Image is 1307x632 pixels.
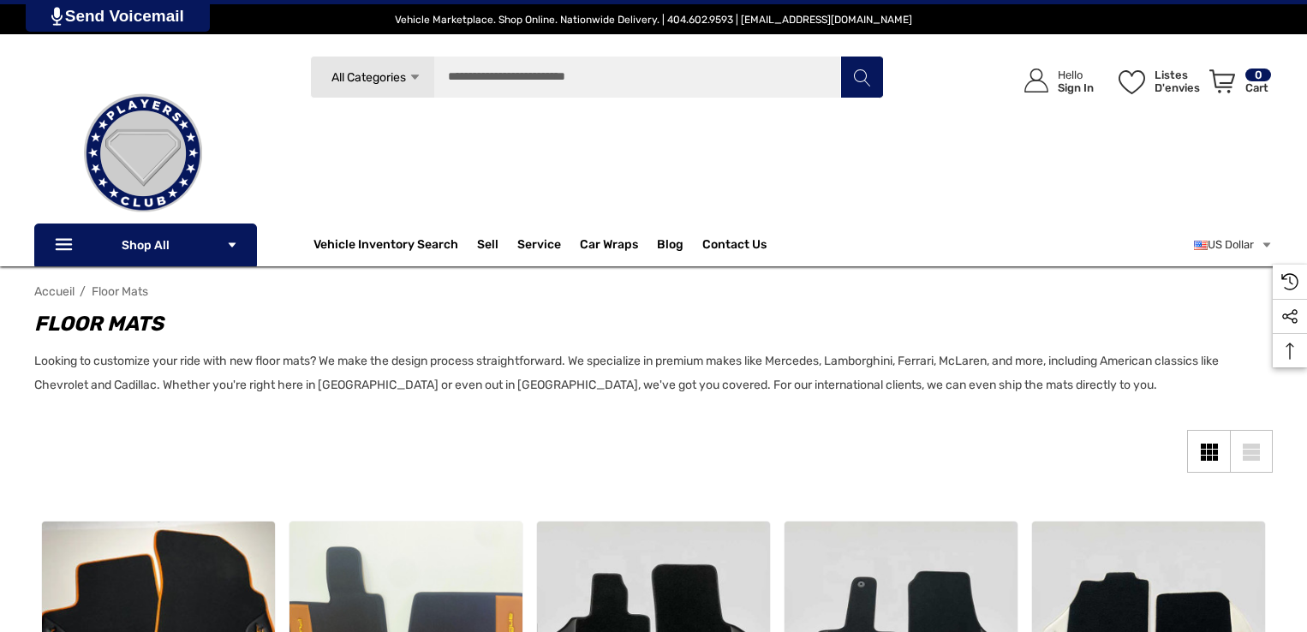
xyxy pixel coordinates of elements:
[51,7,63,26] img: PjwhLS0gR2VuZXJhdG9yOiBHcmF2aXQuaW8gLS0+PHN2ZyB4bWxucz0iaHR0cDovL3d3dy53My5vcmcvMjAwMC9zdmciIHhtb...
[1024,69,1048,92] svg: Icon User Account
[1111,51,1202,110] a: Listes d'envies Listes d'envies
[477,237,498,256] span: Sell
[1194,228,1273,262] a: Sélectionnez la devise : USD
[657,237,683,256] a: Blog
[310,56,434,98] a: All Categories Icon Arrow Down Icon Arrow Up
[1202,51,1273,118] a: Panier avec 0 article
[1005,51,1102,110] a: Se connecter
[395,14,912,26] span: Vehicle Marketplace. Shop Online. Nationwide Delivery. | 404.602.9593 | [EMAIL_ADDRESS][DOMAIN_NAME]
[477,228,517,262] a: Sell
[1281,308,1298,325] svg: Social Media
[34,308,1256,339] h1: Floor Mats
[331,70,406,85] span: All Categories
[840,56,883,98] button: Rechercher
[1245,69,1271,81] p: 0
[1273,343,1307,360] svg: Top
[53,236,79,255] svg: Icon Line
[57,68,229,239] img: Players Club | Cars For Sale
[580,228,657,262] a: Car Wraps
[92,284,148,299] a: Floor Mats
[1058,69,1094,81] p: Hello
[702,237,767,256] a: Contact Us
[1058,81,1094,94] p: Sign In
[34,284,75,299] a: Accueil
[34,277,1273,307] nav: Breadcrumb
[34,349,1256,397] p: Looking to customize your ride with new floor mats? We make the design process straightforward. W...
[1281,273,1298,290] svg: Recently Viewed
[1187,430,1230,473] a: Grid View
[517,237,561,256] a: Service
[1119,70,1145,94] svg: Listes d'envies
[1155,69,1200,94] p: Listes d'envies
[34,224,257,266] p: Shop All
[409,71,421,84] svg: Icon Arrow Down
[1245,81,1271,94] p: Cart
[313,237,458,256] a: Vehicle Inventory Search
[1230,430,1273,473] a: List View
[226,239,238,251] svg: Icon Arrow Down
[580,237,638,256] span: Car Wraps
[1209,69,1235,93] svg: Review Your Cart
